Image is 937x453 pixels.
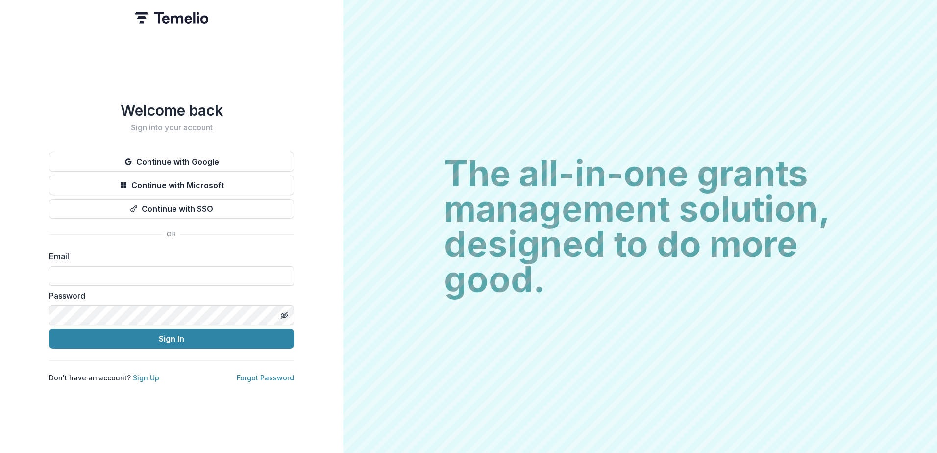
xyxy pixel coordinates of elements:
img: Temelio [135,12,208,24]
a: Sign Up [133,374,159,382]
button: Continue with SSO [49,199,294,219]
h1: Welcome back [49,101,294,119]
button: Continue with Google [49,152,294,172]
label: Password [49,290,288,302]
a: Forgot Password [237,374,294,382]
button: Sign In [49,329,294,349]
button: Continue with Microsoft [49,176,294,195]
button: Toggle password visibility [276,307,292,323]
p: Don't have an account? [49,373,159,383]
h2: Sign into your account [49,123,294,132]
label: Email [49,251,288,262]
